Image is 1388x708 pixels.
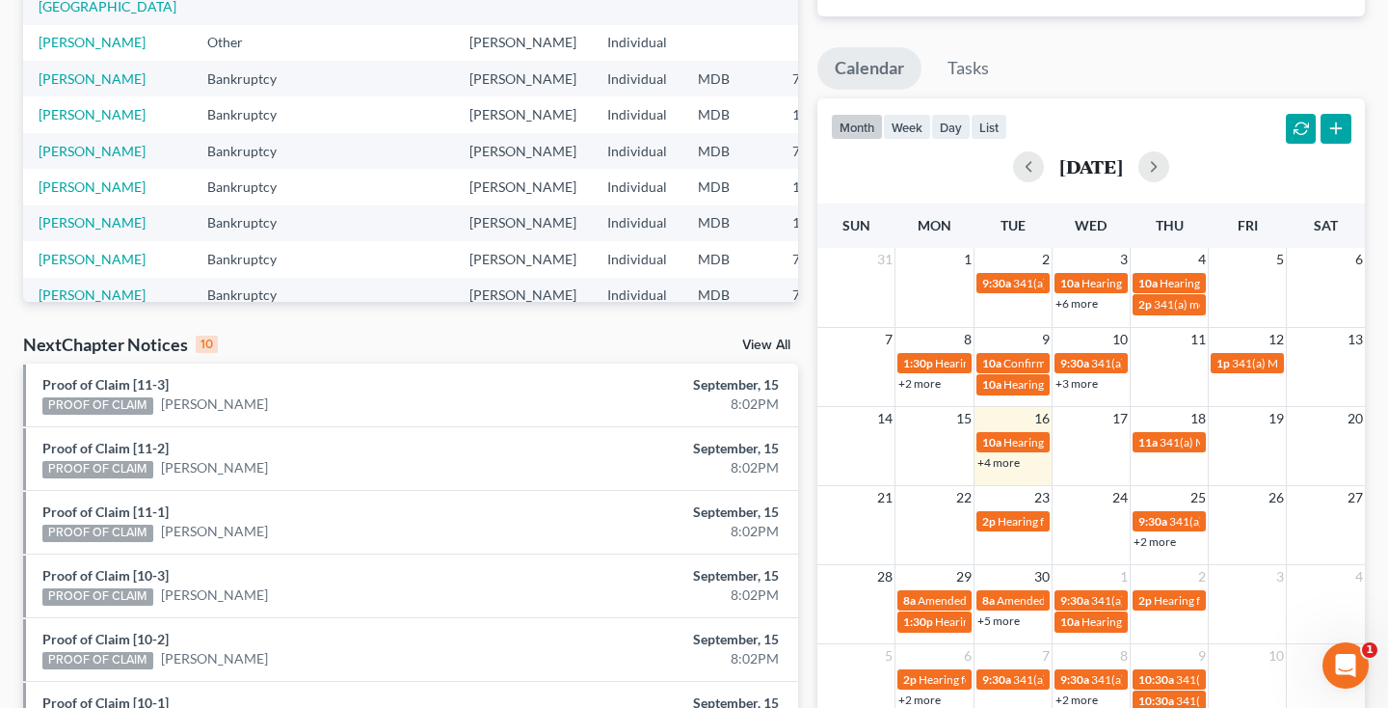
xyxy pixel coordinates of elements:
[1346,328,1365,351] span: 13
[39,34,146,50] a: [PERSON_NAME]
[954,565,974,588] span: 29
[42,461,153,478] div: PROOF OF CLAIM
[1156,217,1184,233] span: Thu
[1138,435,1158,449] span: 11a
[1059,156,1123,177] h2: [DATE]
[1003,356,1222,370] span: Confirmation hearing for [PERSON_NAME]
[1060,356,1089,370] span: 9:30a
[962,248,974,271] span: 1
[1138,514,1167,529] span: 9:30a
[454,96,592,132] td: [PERSON_NAME]
[1176,694,1362,708] span: 341(a) meeting for [PERSON_NAME]
[454,25,592,61] td: [PERSON_NAME]
[161,585,268,605] a: [PERSON_NAME]
[1196,644,1208,667] span: 9
[1032,565,1052,588] span: 30
[682,169,777,204] td: MDB
[1032,486,1052,509] span: 23
[192,205,312,241] td: Bankruptcy
[1013,276,1199,290] span: 341(a) meeting for [PERSON_NAME]
[546,630,778,649] div: September, 15
[931,114,971,140] button: day
[682,278,777,313] td: MDB
[161,649,268,668] a: [PERSON_NAME]
[918,217,951,233] span: Mon
[1353,248,1365,271] span: 6
[42,567,169,584] a: Proof of Claim [10-3]
[1188,407,1208,430] span: 18
[1032,407,1052,430] span: 16
[1060,276,1080,290] span: 10a
[742,339,790,352] a: View All
[1075,217,1107,233] span: Wed
[42,652,153,669] div: PROOF OF CLAIM
[1346,486,1365,509] span: 27
[883,114,931,140] button: week
[592,133,682,169] td: Individual
[1055,693,1098,707] a: +2 more
[982,435,1001,449] span: 10a
[454,61,592,96] td: [PERSON_NAME]
[1091,356,1277,370] span: 341(a) meeting for [PERSON_NAME]
[898,376,941,391] a: +2 more
[977,455,1020,470] a: +4 more
[817,47,921,90] a: Calendar
[42,631,169,647] a: Proof of Claim [10-2]
[23,333,218,356] div: NextChapter Notices
[1118,565,1130,588] span: 1
[1314,217,1338,233] span: Sat
[1081,614,1232,629] span: Hearing for [PERSON_NAME]
[1216,356,1230,370] span: 1p
[1188,486,1208,509] span: 25
[875,248,894,271] span: 31
[883,644,894,667] span: 5
[1081,276,1232,290] span: Hearing for [PERSON_NAME]
[546,585,778,605] div: 8:02PM
[546,395,778,414] div: 8:02PM
[982,276,1011,290] span: 9:30a
[192,278,312,313] td: Bankruptcy
[454,278,592,313] td: [PERSON_NAME]
[592,25,682,61] td: Individual
[1267,644,1286,667] span: 10
[903,593,916,608] span: 8a
[1353,565,1365,588] span: 4
[875,565,894,588] span: 28
[1134,534,1176,549] a: +2 more
[831,114,883,140] button: month
[161,522,268,541] a: [PERSON_NAME]
[1003,377,1154,392] span: Hearing for [PERSON_NAME]
[592,278,682,313] td: Individual
[982,672,1011,687] span: 9:30a
[1118,644,1130,667] span: 8
[875,486,894,509] span: 21
[1013,672,1199,687] span: 341(a) meeting for [PERSON_NAME]
[903,672,917,687] span: 2p
[1138,593,1152,608] span: 2p
[777,61,873,96] td: 7
[682,96,777,132] td: MDB
[161,458,268,477] a: [PERSON_NAME]
[1196,248,1208,271] span: 4
[42,440,169,456] a: Proof of Claim [11-2]
[1040,248,1052,271] span: 2
[954,407,974,430] span: 15
[161,395,268,414] a: [PERSON_NAME]
[192,133,312,169] td: Bankruptcy
[1110,328,1130,351] span: 10
[42,588,153,606] div: PROOF OF CLAIM
[1154,593,1304,608] span: Hearing for [PERSON_NAME]
[1110,407,1130,430] span: 17
[903,614,933,629] span: 1:30p
[1040,328,1052,351] span: 9
[454,169,592,204] td: [PERSON_NAME]
[1196,565,1208,588] span: 2
[39,251,146,267] a: [PERSON_NAME]
[42,376,169,393] a: Proof of Claim [11-3]
[777,278,873,313] td: 7
[546,503,778,522] div: September, 15
[1267,328,1286,351] span: 12
[39,286,146,303] a: [PERSON_NAME]
[777,96,873,132] td: 13
[682,61,777,96] td: MDB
